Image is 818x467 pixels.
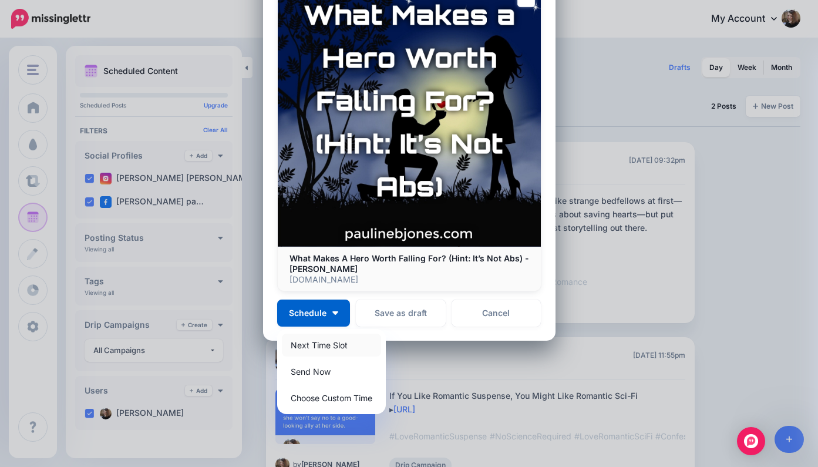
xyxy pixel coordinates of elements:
a: Choose Custom Time [282,387,381,409]
div: Open Intercom Messenger [737,427,765,455]
button: Schedule [277,300,350,327]
button: Save as draft [356,300,446,327]
a: Next Time Slot [282,334,381,357]
b: What Makes A Hero Worth Falling For? (Hint: It’s Not Abs) - [PERSON_NAME] [290,253,529,274]
img: arrow-down-white.png [332,311,338,315]
p: [DOMAIN_NAME] [290,274,529,285]
div: Schedule [277,329,386,414]
span: Schedule [289,309,326,317]
a: Send Now [282,360,381,383]
a: Cancel [452,300,541,327]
